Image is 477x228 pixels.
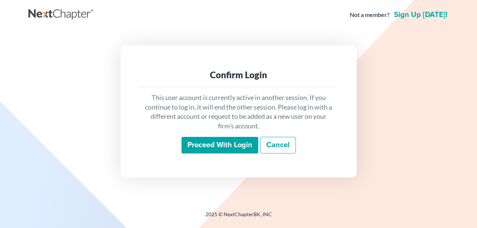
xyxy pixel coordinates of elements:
[144,69,333,81] div: Confirm Login
[350,11,390,19] strong: Not a member?
[144,93,333,131] p: This user account is currently active in another session. If you continue to log in, it will end ...
[260,137,296,154] a: Cancel
[393,11,449,18] a: Sign up [DATE]!
[28,211,449,224] div: 2025 © NextChapterBK, INC
[182,137,258,154] input: Proceed with login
